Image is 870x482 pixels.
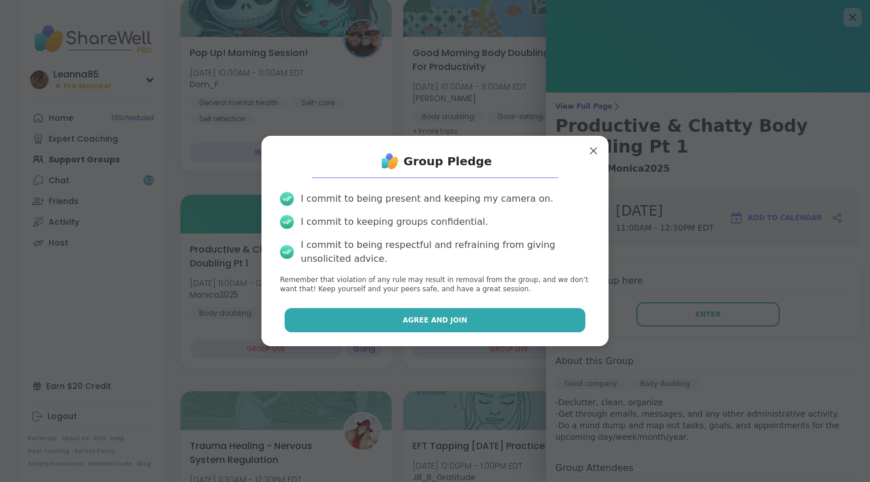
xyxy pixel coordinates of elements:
[404,153,492,169] h1: Group Pledge
[403,315,467,325] span: Agree and Join
[301,192,553,206] div: I commit to being present and keeping my camera on.
[301,215,488,229] div: I commit to keeping groups confidential.
[378,150,401,173] img: ShareWell Logo
[280,275,590,295] p: Remember that violation of any rule may result in removal from the group, and we don’t want that!...
[301,238,590,266] div: I commit to being respectful and refraining from giving unsolicited advice.
[285,308,586,332] button: Agree and Join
